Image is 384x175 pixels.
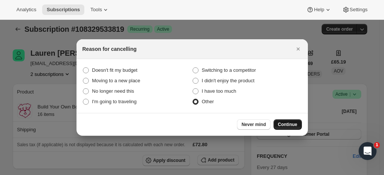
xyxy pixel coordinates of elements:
[302,4,336,15] button: Help
[16,7,36,13] span: Analytics
[90,7,102,13] span: Tools
[47,7,80,13] span: Subscriptions
[202,67,256,73] span: Switching to a competitor
[92,99,137,104] span: I'm going to traveling
[278,122,297,128] span: Continue
[374,142,380,148] span: 1
[338,4,372,15] button: Settings
[42,4,84,15] button: Subscriptions
[241,122,266,128] span: Never mind
[293,44,303,54] button: Close
[12,4,41,15] button: Analytics
[202,88,237,94] span: I have too much
[314,7,324,13] span: Help
[92,88,134,94] span: No longer need this
[202,78,255,83] span: I didn't enjoy the product
[237,119,270,130] button: Never mind
[82,45,137,53] h2: Reason for cancelling
[92,78,140,83] span: Moving to a new place
[202,99,214,104] span: Other
[86,4,114,15] button: Tools
[92,67,138,73] span: Doesn't fit my budget
[350,7,368,13] span: Settings
[274,119,302,130] button: Continue
[359,142,377,160] iframe: Intercom live chat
